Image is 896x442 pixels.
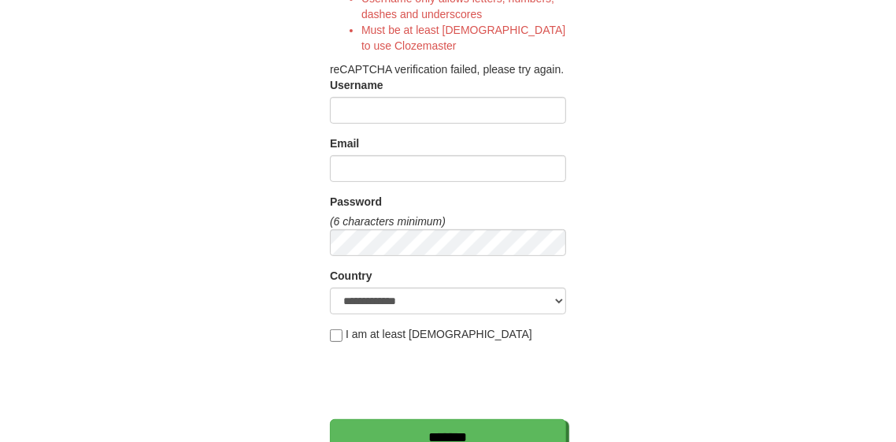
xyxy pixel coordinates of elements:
[330,326,532,342] label: I am at least [DEMOGRAPHIC_DATA]
[330,350,569,411] iframe: reCAPTCHA
[330,77,383,93] label: Username
[330,329,342,342] input: I am at least [DEMOGRAPHIC_DATA]
[330,215,446,228] em: (6 characters minimum)
[330,268,372,284] label: Country
[361,22,566,54] li: Must be at least [DEMOGRAPHIC_DATA] to use Clozemaster
[330,136,359,151] label: Email
[330,194,382,210] label: Password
